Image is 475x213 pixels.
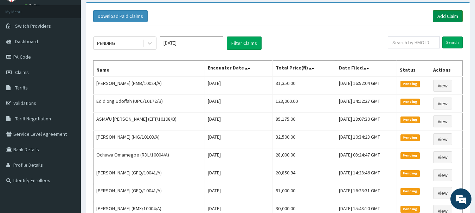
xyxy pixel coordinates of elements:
span: Tariff Negotiation [15,115,51,122]
a: View [433,169,452,181]
td: ASMA'U [PERSON_NAME] (EFT/10198/B) [94,113,205,131]
td: [DATE] [205,76,273,95]
span: Switch Providers [15,23,51,29]
td: [DATE] [205,131,273,148]
textarea: Type your message and hit 'Enter' [4,140,134,165]
td: [DATE] 13:07:30 GMT [336,113,397,131]
td: [DATE] 10:34:23 GMT [336,131,397,148]
td: 28,000.00 [273,148,336,166]
button: Download Paid Claims [93,10,148,22]
th: Date Filed [336,61,397,77]
span: Claims [15,69,29,75]
span: Pending [400,152,420,159]
td: 91,000.00 [273,184,336,202]
th: Name [94,61,205,77]
td: [DATE] 08:24:47 GMT [336,148,397,166]
div: Chat with us now [37,39,118,48]
div: PENDING [97,40,115,47]
a: View [433,187,452,199]
td: [DATE] [205,113,273,131]
button: Filter Claims [227,36,262,50]
a: Add Claim [433,10,463,22]
td: [DATE] 16:23:31 GMT [336,184,397,202]
td: [DATE] [205,95,273,113]
a: View [433,80,452,92]
span: Tariffs [15,85,28,91]
a: Online [25,3,41,8]
td: 32,500.00 [273,131,336,148]
th: Actions [430,61,463,77]
input: Search by HMO ID [388,36,440,48]
td: 31,350.00 [273,76,336,95]
span: Pending [400,99,420,105]
td: Ochuwa Omamegbe (RDL/10004/A) [94,148,205,166]
span: Pending [400,206,420,212]
span: Pending [400,188,420,194]
td: [DATE] 14:28:46 GMT [336,166,397,184]
td: [PERSON_NAME] (GFQ/10041/A) [94,166,205,184]
div: Minimize live chat window [115,4,132,20]
td: [PERSON_NAME] (HMB/10024/A) [94,76,205,95]
span: Pending [400,81,420,87]
input: Search [442,36,463,48]
span: We're online! [41,62,97,133]
span: Pending [400,117,420,123]
span: Pending [400,134,420,141]
td: [DATE] [205,166,273,184]
td: [PERSON_NAME] (NIG/10103/A) [94,131,205,148]
a: View [433,115,452,127]
th: Total Price(₦) [273,61,336,77]
td: 20,850.94 [273,166,336,184]
td: [DATE] 14:12:27 GMT [336,95,397,113]
a: View [433,133,452,145]
input: Select Month and Year [160,36,223,49]
img: d_794563401_company_1708531726252_794563401 [13,35,28,53]
td: [DATE] 16:52:04 GMT [336,76,397,95]
span: Pending [400,170,420,177]
td: [PERSON_NAME] (GFQ/10041/A) [94,184,205,202]
td: 85,175.00 [273,113,336,131]
td: [DATE] [205,184,273,202]
th: Status [397,61,430,77]
a: View [433,151,452,163]
a: View [433,98,452,109]
td: Edidiong Udoffah (UPC/10172/B) [94,95,205,113]
th: Encounter Date [205,61,273,77]
td: [DATE] [205,148,273,166]
span: Dashboard [15,38,38,45]
td: 123,000.00 [273,95,336,113]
